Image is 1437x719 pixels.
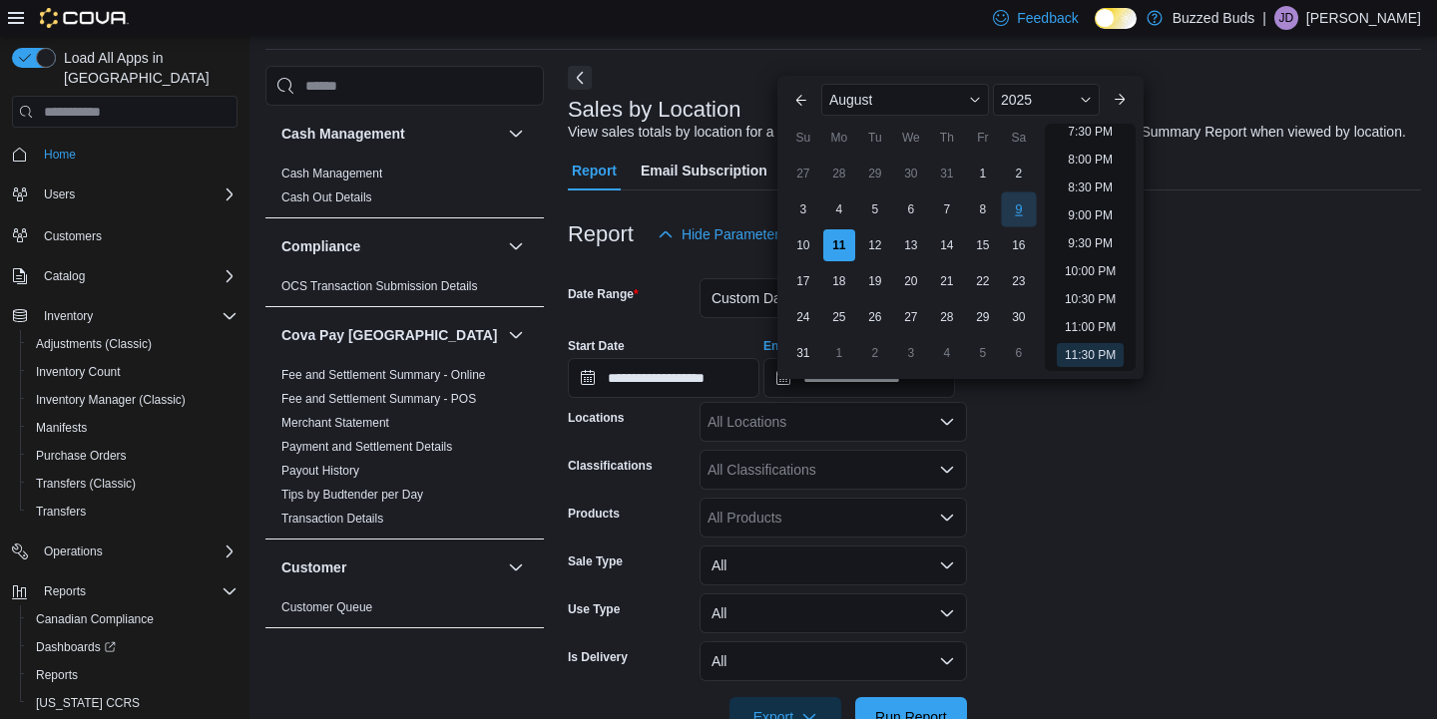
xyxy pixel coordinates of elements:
span: Reports [44,583,86,599]
span: Payout History [281,463,359,479]
button: Previous Month [785,84,817,116]
div: Button. Open the month selector. August is currently selected. [821,84,989,116]
h3: Customer [281,557,346,577]
div: day-31 [787,337,819,369]
p: [PERSON_NAME] [1306,6,1421,30]
button: Canadian Compliance [20,605,245,633]
input: Press the down key to enter a popover containing a calendar. Press the escape key to close the po... [763,358,955,398]
span: Inventory [36,304,238,328]
button: Next month [1104,84,1136,116]
li: 11:30 PM [1057,343,1124,367]
input: Dark Mode [1095,8,1137,29]
a: Cash Out Details [281,190,372,204]
ul: Time [1045,124,1136,371]
span: Canadian Compliance [28,607,238,631]
span: Users [36,182,238,206]
span: Reports [28,663,238,687]
button: Customer [281,557,500,577]
a: [US_STATE] CCRS [28,691,148,715]
p: | [1262,6,1266,30]
div: day-14 [931,229,963,261]
div: day-21 [931,265,963,297]
div: day-7 [931,193,963,225]
button: Inventory Count [20,358,245,386]
button: All [700,593,967,633]
button: [US_STATE] CCRS [20,689,245,717]
button: Manifests [20,414,245,442]
span: August [829,92,873,108]
button: Reports [4,577,245,605]
a: Purchase Orders [28,444,135,468]
button: Open list of options [939,510,955,526]
span: Dashboards [36,639,116,655]
span: Email Subscription [641,151,767,190]
div: Jack Davidson [1274,6,1298,30]
button: Catalog [36,264,93,288]
a: Inventory Manager (Classic) [28,388,194,412]
button: Open list of options [939,462,955,478]
span: Cash Management [281,166,382,181]
a: Transfers [28,500,94,524]
a: Customer Queue [281,600,372,614]
div: day-30 [1003,301,1035,333]
span: Load All Apps in [GEOGRAPHIC_DATA] [56,48,238,88]
a: Reports [28,663,86,687]
span: Operations [36,539,238,563]
div: We [895,122,927,154]
a: Payout History [281,464,359,478]
label: Date Range [568,286,639,302]
div: day-18 [823,265,855,297]
div: day-22 [967,265,999,297]
a: Customers [36,224,110,248]
div: day-2 [1003,158,1035,189]
div: day-1 [823,337,855,369]
a: Payment and Settlement Details [281,440,452,454]
button: Compliance [504,234,528,258]
div: day-5 [967,337,999,369]
div: day-27 [895,301,927,333]
div: day-27 [787,158,819,189]
div: day-3 [787,193,819,225]
div: day-10 [787,229,819,261]
a: Dashboards [28,635,124,659]
div: day-30 [895,158,927,189]
span: Transfers [36,504,86,520]
span: Operations [44,543,103,559]
div: day-4 [823,193,855,225]
button: Compliance [281,236,500,256]
span: Inventory Manager (Classic) [28,388,238,412]
button: Custom Date [700,278,967,318]
div: Customer [265,595,544,627]
button: Customer [504,555,528,579]
p: Buzzed Buds [1173,6,1255,30]
div: Button. Open the year selector. 2025 is currently selected. [993,84,1100,116]
div: day-4 [931,337,963,369]
a: Manifests [28,416,95,440]
label: Products [568,506,620,522]
h3: Sales by Location [568,98,741,122]
button: Reports [20,661,245,689]
button: Discounts & Promotions [504,644,528,668]
button: Cash Management [281,124,500,144]
button: Hide Parameters [650,214,794,254]
span: Home [36,142,238,167]
span: Transfers (Classic) [28,472,238,496]
h3: Report [568,222,634,246]
label: Start Date [568,338,625,354]
span: Customer Queue [281,599,372,615]
button: Customers [4,220,245,249]
span: Transfers [28,500,238,524]
span: Report [572,151,617,190]
label: Is Delivery [568,649,628,665]
span: Reports [36,667,78,683]
a: Home [36,143,84,167]
div: Tu [859,122,891,154]
div: View sales totals by location for a specified date range. This report is equivalent to the Sales ... [568,122,1406,143]
span: Merchant Statement [281,415,389,431]
a: Fee and Settlement Summary - Online [281,368,486,382]
span: Payment and Settlement Details [281,439,452,455]
div: day-20 [895,265,927,297]
div: day-1 [967,158,999,189]
div: day-5 [859,193,891,225]
div: Compliance [265,274,544,306]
